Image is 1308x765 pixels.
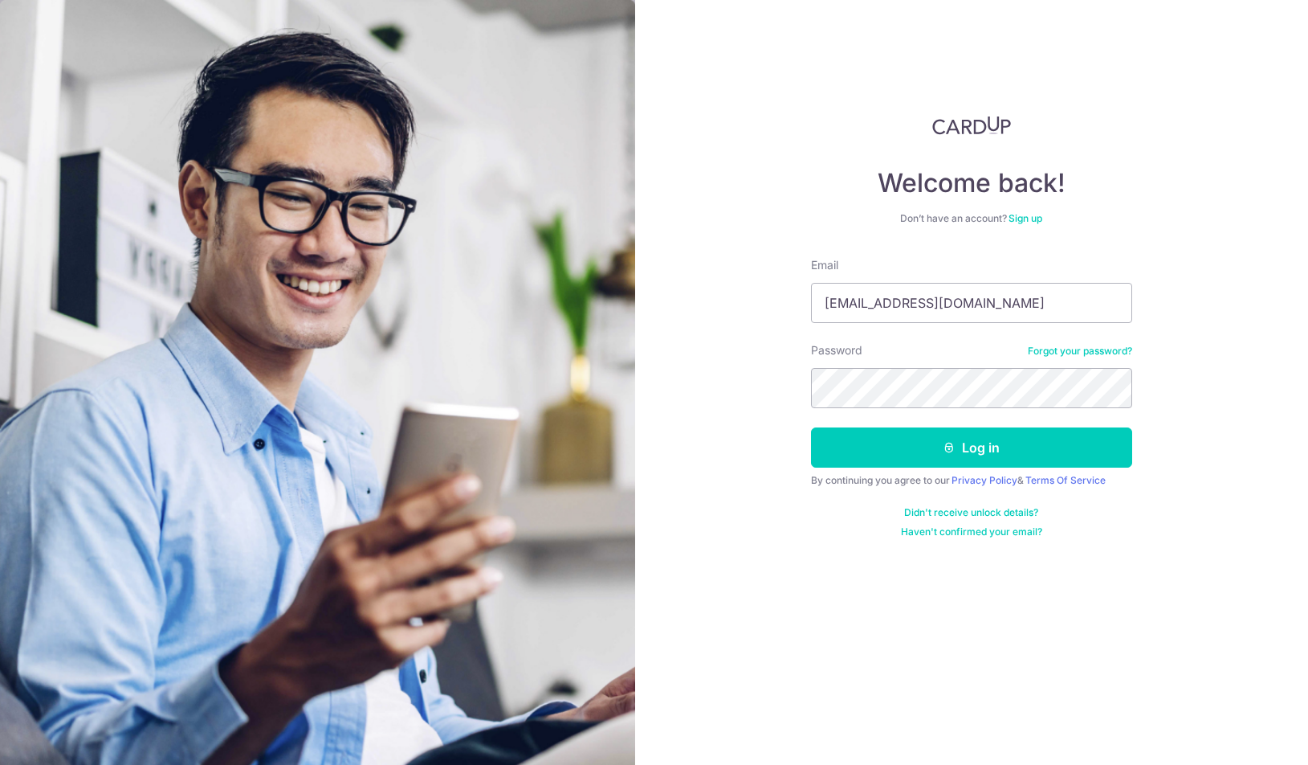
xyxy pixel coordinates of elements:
[811,474,1132,487] div: By continuing you agree to our &
[811,342,862,358] label: Password
[1009,212,1042,224] a: Sign up
[901,526,1042,538] a: Haven't confirmed your email?
[811,212,1132,225] div: Don’t have an account?
[932,116,1011,135] img: CardUp Logo
[904,506,1038,519] a: Didn't receive unlock details?
[1028,345,1132,358] a: Forgot your password?
[811,257,838,273] label: Email
[811,167,1132,199] h4: Welcome back!
[1025,474,1106,486] a: Terms Of Service
[951,474,1017,486] a: Privacy Policy
[811,427,1132,468] button: Log in
[811,283,1132,323] input: Enter your Email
